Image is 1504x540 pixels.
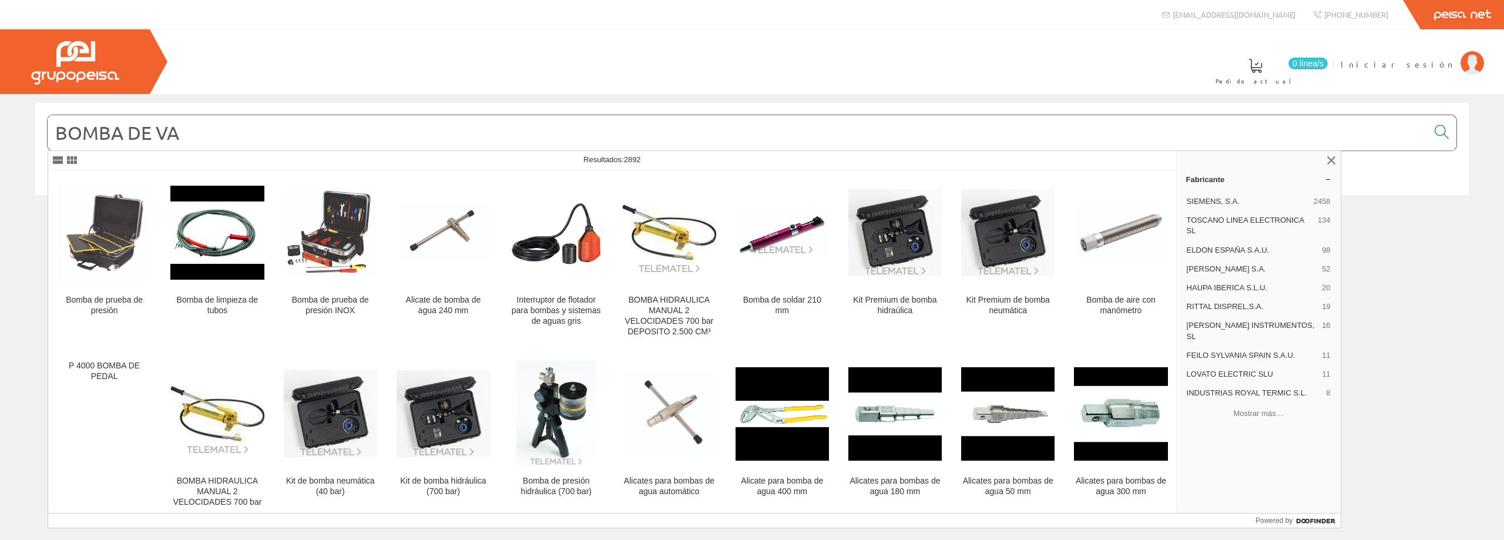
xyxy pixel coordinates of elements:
span: INDUSTRIAS ROYAL TERMIC S.L. [1187,388,1322,398]
img: Interruptor de flotador para bombas y sistemas de aguas gris [509,197,603,267]
a: Bomba de soldar 210 mm Bomba de soldar 210 mm [726,170,838,351]
a: Bomba de limpieza de tubos Bomba de limpieza de tubos [161,170,273,351]
input: Buscar... [48,115,1428,150]
span: 11 [1322,350,1330,361]
div: Bomba de limpieza de tubos [170,295,264,316]
span: 134 [1318,215,1331,236]
img: Kit de bomba hidráulica (700 bar) [397,370,490,457]
span: 0 línea/s [1288,58,1328,69]
img: Alicates para bombas de agua automático [622,372,716,455]
a: Kit de bomba hidráulica (700 bar) Kit de bomba hidráulica (700 bar) [387,351,499,521]
a: Bomba de aire con manómetro Bomba de aire con manómetro [1065,170,1177,351]
img: Bomba de prueba de presión INOX [284,188,377,277]
img: BOMBA HIDRAULICA MANUAL 2 VELOCIDADES 700 bar DEPOSITO 2.500 CM³ [622,192,716,274]
img: Alicates para bombas de agua 50 mm [961,367,1055,461]
span: [PHONE_NUMBER] [1324,9,1388,19]
span: HAUPA IBERICA S.L.U. [1187,283,1318,293]
img: BOMBA HIDRAULICA MANUAL 2 VELOCIDADES 700 bar [170,373,264,455]
span: Iniciar sesión [1341,58,1455,70]
div: P 4000 BOMBA DE PEDAL [58,361,151,382]
img: Alicates para bombas de agua 180 mm [848,367,942,461]
img: Bomba de aire con manómetro [1074,205,1167,261]
div: Bomba de soldar 210 mm [736,295,829,316]
a: Alicate de bomba de agua 240 mm Alicate de bomba de agua 240 mm [387,170,499,351]
div: Alicates para bombas de agua 300 mm [1074,476,1167,497]
button: Mostrar más… [1181,404,1336,423]
div: Interruptor de flotador para bombas y sistemas de aguas gris [509,295,603,327]
span: [PERSON_NAME] INSTRUMENTOS, SL [1187,320,1318,341]
div: Kit Premium de bomba neumática [961,295,1055,316]
div: BOMBA HIDRAULICA MANUAL 2 VELOCIDADES 700 bar DEPOSITO 2.500 CM³ [622,295,716,337]
div: Bomba de prueba de presión INOX [284,295,377,316]
a: Kit de bomba neumática (40 bar) Kit de bomba neumática (40 bar) [274,351,387,521]
span: 16 [1322,320,1330,341]
img: Bomba de limpieza de tubos [170,186,264,279]
a: Powered by [1255,514,1341,528]
span: 20 [1322,283,1330,293]
a: Kit Premium de bomba neumática Kit Premium de bomba neumática [952,170,1064,351]
span: 98 [1322,245,1330,256]
img: Bomba de prueba de presión [58,181,151,285]
span: 8 [1326,388,1330,398]
span: TOSCANO LINEA ELECTRONICA SL [1187,215,1313,236]
span: 11 [1322,369,1330,380]
a: P 4000 BOMBA DE PEDAL [48,351,160,521]
img: Kit Premium de bomba hidraúlica [848,189,942,276]
a: Fabricante [1177,170,1341,189]
span: Pedido actual [1216,75,1295,87]
span: LOVATO ELECTRIC SLU [1187,369,1318,380]
img: Bomba de presión hidráulica (700 bar) [516,361,596,467]
span: [EMAIL_ADDRESS][DOMAIN_NAME] [1173,9,1295,19]
div: Alicate para bomba de agua 400 mm [736,476,829,497]
img: Alicates para bombas de agua 300 mm [1074,367,1167,461]
span: [PERSON_NAME] S.A. [1187,264,1318,274]
div: Bomba de presión hidráulica (700 bar) [509,476,603,497]
div: Alicates para bombas de agua 50 mm [961,476,1055,497]
div: Kit Premium de bomba hidraúlica [848,295,942,316]
div: Bomba de prueba de presión [58,295,151,316]
span: ELDON ESPAÑA S.A.U. [1187,245,1318,256]
span: RITTAL DISPREL,S.A. [1187,301,1318,312]
span: 2892 [624,155,641,164]
div: BOMBA HIDRAULICA MANUAL 2 VELOCIDADES 700 bar [170,476,264,508]
div: Alicate de bomba de agua 240 mm [397,295,490,316]
a: Kit Premium de bomba hidraúlica Kit Premium de bomba hidraúlica [839,170,951,351]
img: Grupo Peisa [31,41,119,85]
a: Interruptor de flotador para bombas y sistemas de aguas gris Interruptor de flotador para bombas ... [500,170,612,351]
span: 52 [1322,264,1330,274]
a: Alicate para bomba de agua 400 mm Alicate para bomba de agua 400 mm [726,351,838,521]
div: © Grupo Peisa [35,210,1469,220]
div: Bomba de aire con manómetro [1074,295,1167,316]
a: Bomba de presión hidráulica (700 bar) Bomba de presión hidráulica (700 bar) [500,351,612,521]
div: Kit de bomba hidráulica (700 bar) [397,476,490,497]
a: Iniciar sesión [1341,49,1484,60]
a: Alicates para bombas de agua 50 mm Alicates para bombas de agua 50 mm [952,351,1064,521]
a: Bomba de prueba de presión INOX Bomba de prueba de presión INOX [274,170,387,351]
div: Alicates para bombas de agua automático [622,476,716,497]
img: Bomba de soldar 210 mm [736,210,829,255]
img: Alicate para bomba de agua 400 mm [736,367,829,461]
span: 19 [1322,301,1330,312]
span: Resultados: [583,155,641,164]
a: BOMBA HIDRAULICA MANUAL 2 VELOCIDADES 700 bar DEPOSITO 2.500 CM³ BOMBA HIDRAULICA MANUAL 2 VELOCI... [613,170,725,351]
a: Alicates para bombas de agua 300 mm Alicates para bombas de agua 300 mm [1065,351,1177,521]
span: 2458 [1314,196,1331,207]
span: SIEMENS, S.A. [1187,196,1309,207]
span: FEILO SYLVANIA SPAIN S.A.U. [1187,350,1318,361]
img: Alicate de bomba de agua 240 mm [397,203,490,262]
img: Kit de bomba neumática (40 bar) [284,370,377,457]
div: Kit de bomba neumática (40 bar) [284,476,377,497]
a: Alicates para bombas de agua automático Alicates para bombas de agua automático [613,351,725,521]
span: Powered by [1255,515,1292,526]
a: Alicates para bombas de agua 180 mm Alicates para bombas de agua 180 mm [839,351,951,521]
img: Kit Premium de bomba neumática [961,189,1055,276]
div: Alicates para bombas de agua 180 mm [848,476,942,497]
a: BOMBA HIDRAULICA MANUAL 2 VELOCIDADES 700 bar BOMBA HIDRAULICA MANUAL 2 VELOCIDADES 700 bar [161,351,273,521]
a: Bomba de prueba de presión Bomba de prueba de presión [48,170,160,351]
